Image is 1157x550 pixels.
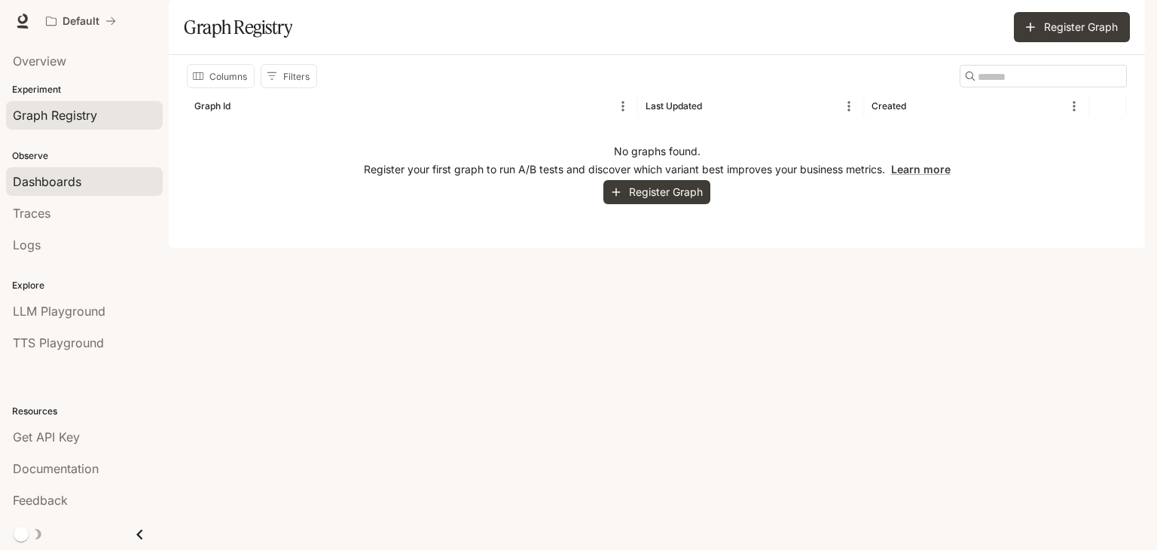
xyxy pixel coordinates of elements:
h1: Graph Registry [184,12,292,42]
div: Search [960,65,1127,87]
button: Sort [232,95,255,118]
p: Register your first graph to run A/B tests and discover which variant best improves your business... [364,162,951,177]
p: No graphs found. [614,144,701,159]
button: Select columns [187,64,255,88]
a: Learn more [891,163,951,176]
button: Register Graph [603,180,710,205]
div: Created [872,100,906,112]
button: Show filters [261,64,317,88]
p: Default [63,15,99,28]
button: All workspaces [39,6,123,36]
button: Register Graph [1014,12,1130,42]
button: Menu [838,95,860,118]
button: Sort [704,95,726,118]
button: Menu [612,95,634,118]
div: Last Updated [646,100,702,112]
button: Sort [908,95,930,118]
div: Graph Id [194,100,230,112]
button: Menu [1063,95,1085,118]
